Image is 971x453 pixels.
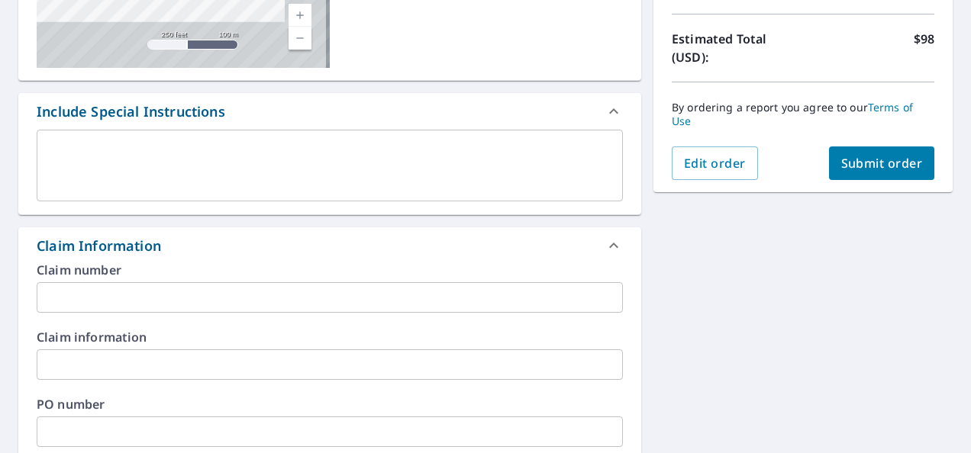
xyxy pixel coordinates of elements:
span: Submit order [841,155,923,172]
label: Claim number [37,264,623,276]
label: Claim information [37,331,623,343]
div: Claim Information [37,236,161,256]
span: Edit order [684,155,746,172]
div: Include Special Instructions [37,101,225,122]
a: Current Level 16, Zoom Out [289,27,311,50]
p: By ordering a report you agree to our [672,101,934,128]
div: Claim Information [18,227,641,264]
button: Edit order [672,146,758,180]
p: $98 [914,30,934,66]
p: Estimated Total (USD): [672,30,803,66]
div: Include Special Instructions [18,93,641,130]
a: Current Level 16, Zoom In [289,4,311,27]
label: PO number [37,398,623,410]
button: Submit order [829,146,935,180]
a: Terms of Use [672,100,913,128]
